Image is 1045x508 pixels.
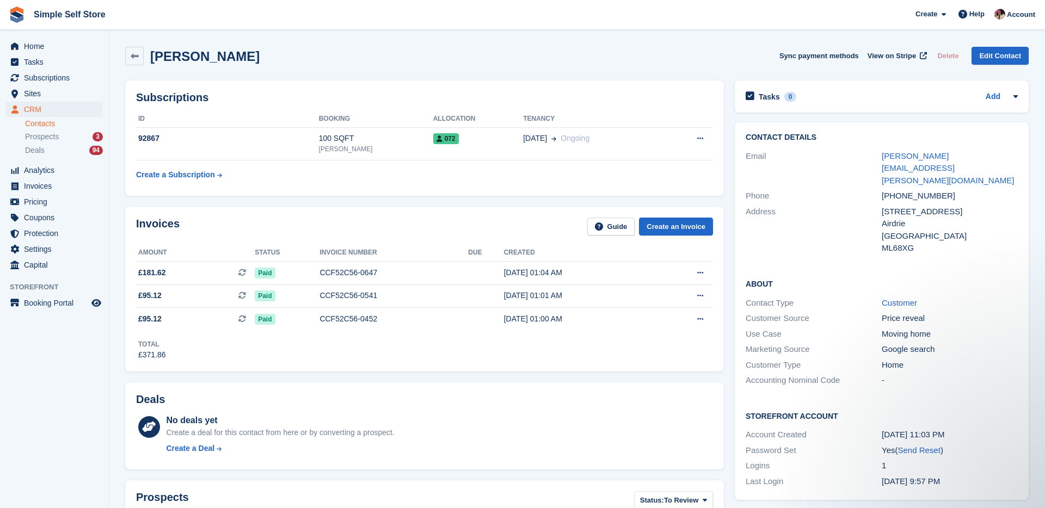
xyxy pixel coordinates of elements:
[24,163,89,178] span: Analytics
[640,495,664,506] span: Status:
[24,39,89,54] span: Home
[746,429,882,441] div: Account Created
[24,210,89,225] span: Coupons
[746,460,882,472] div: Logins
[5,70,103,85] a: menu
[433,133,459,144] span: 072
[136,169,215,181] div: Create a Subscription
[523,133,547,144] span: [DATE]
[882,206,1018,218] div: [STREET_ADDRESS]
[882,374,1018,387] div: -
[933,47,963,65] button: Delete
[504,313,654,325] div: [DATE] 01:00 AM
[138,339,166,349] div: Total
[25,132,59,142] span: Prospects
[24,295,89,311] span: Booking Portal
[150,49,260,64] h2: [PERSON_NAME]
[93,132,103,141] div: 3
[255,314,275,325] span: Paid
[138,267,166,278] span: £181.62
[255,268,275,278] span: Paid
[136,110,319,128] th: ID
[882,359,1018,371] div: Home
[468,244,503,262] th: Due
[746,206,882,255] div: Address
[504,290,654,301] div: [DATE] 01:01 AM
[779,47,859,65] button: Sync payment methods
[5,295,103,311] a: menu
[24,178,89,194] span: Invoices
[639,218,713,236] a: Create an Invoice
[138,313,162,325] span: £95.12
[882,298,917,307] a: Customer
[255,290,275,301] span: Paid
[138,290,162,301] span: £95.12
[89,146,103,155] div: 94
[504,267,654,278] div: [DATE] 01:04 AM
[5,257,103,272] a: menu
[136,91,713,104] h2: Subscriptions
[25,119,103,129] a: Contacts
[746,297,882,309] div: Contact Type
[882,328,1018,340] div: Moving home
[255,244,319,262] th: Status
[895,445,943,455] span: ( )
[24,241,89,257] span: Settings
[746,343,882,356] div: Marketing Source
[746,312,882,325] div: Customer Source
[746,475,882,488] div: Last Login
[969,9,985,20] span: Help
[5,241,103,257] a: menu
[882,242,1018,255] div: ML68XG
[882,230,1018,243] div: [GEOGRAPHIC_DATA]
[5,54,103,70] a: menu
[746,444,882,457] div: Password Set
[5,39,103,54] a: menu
[523,110,665,128] th: Tenancy
[746,133,1018,142] h2: Contact Details
[5,102,103,117] a: menu
[898,445,940,455] a: Send Reset
[882,343,1018,356] div: Google search
[29,5,110,23] a: Simple Self Store
[868,51,916,61] span: View on Stripe
[319,244,468,262] th: Invoice number
[746,374,882,387] div: Accounting Nominal Code
[136,244,255,262] th: Amount
[746,359,882,371] div: Customer Type
[587,218,635,236] a: Guide
[5,194,103,209] a: menu
[882,476,940,486] time: 2025-06-26 20:57:07 UTC
[90,296,103,309] a: Preview store
[24,226,89,241] span: Protection
[166,443,394,454] a: Create a Deal
[319,133,433,144] div: 100 SQFT
[746,190,882,202] div: Phone
[504,244,654,262] th: Created
[24,257,89,272] span: Capital
[784,92,797,102] div: 0
[882,218,1018,230] div: Airdrie
[166,427,394,438] div: Create a deal for this contact from here or by converting a prospect.
[882,460,1018,472] div: 1
[746,150,882,187] div: Email
[994,9,1005,20] img: Scott McCutcheon
[5,210,103,225] a: menu
[25,145,103,156] a: Deals 94
[24,86,89,101] span: Sites
[319,267,468,278] div: CCF52C56-0647
[1007,9,1035,20] span: Account
[166,414,394,427] div: No deals yet
[5,178,103,194] a: menu
[10,282,108,293] span: Storefront
[136,165,222,185] a: Create a Subscription
[24,102,89,117] span: CRM
[5,163,103,178] a: menu
[882,312,1018,325] div: Price reveal
[759,92,780,102] h2: Tasks
[136,218,180,236] h2: Invoices
[746,410,1018,421] h2: Storefront Account
[882,190,1018,202] div: [PHONE_NUMBER]
[25,145,45,156] span: Deals
[863,47,929,65] a: View on Stripe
